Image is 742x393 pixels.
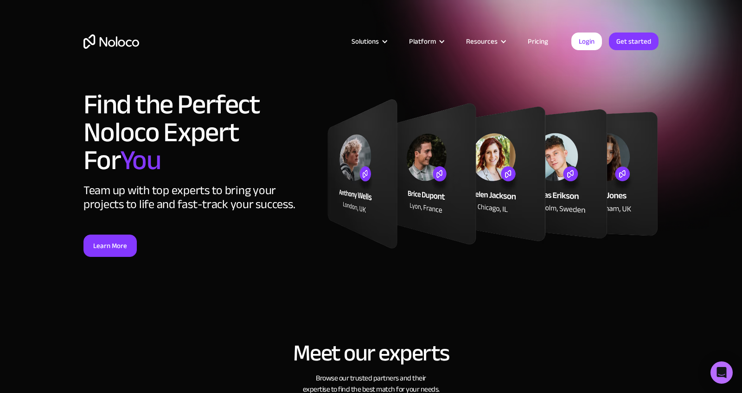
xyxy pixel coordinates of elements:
a: Get started [609,33,659,50]
div: Solutions [352,35,379,47]
a: Pricing [516,35,560,47]
h2: Meet our experts [83,341,659,366]
div: Solutions [340,35,397,47]
div: Platform [397,35,454,47]
h1: Find the Perfect Noloco Expert For [83,91,318,174]
div: Resources [466,35,498,47]
span: You [120,134,160,186]
div: Platform [409,35,436,47]
div: Team up with top experts to bring your projects to life and fast-track your success. [83,183,318,211]
a: home [83,34,139,49]
div: Open Intercom Messenger [710,361,733,384]
div: Resources [454,35,516,47]
a: Learn More [83,235,137,257]
a: Login [571,33,602,50]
